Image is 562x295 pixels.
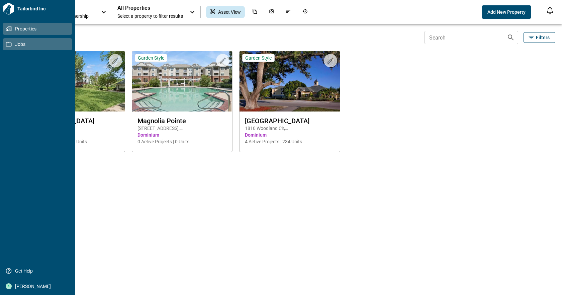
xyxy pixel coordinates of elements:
[245,117,335,125] span: [GEOGRAPHIC_DATA]
[240,51,340,112] img: property-asset
[245,138,335,145] span: 4 Active Projects | 234 Units
[206,6,245,18] div: Asset View
[12,25,66,32] span: Properties
[218,9,241,15] span: Asset View
[3,23,72,35] a: Properties
[3,38,72,50] a: Jobs
[504,31,518,44] button: Search properties
[12,268,66,274] span: Get Help
[245,132,335,138] span: Dominium
[248,6,262,18] div: Documents
[524,32,555,43] button: Filters
[138,55,164,61] span: Garden Style
[298,6,312,18] div: Job History
[245,55,272,61] span: Garden Style
[137,132,227,138] span: Dominium
[117,5,183,11] span: All Properties
[282,6,295,18] div: Issues & Info
[482,5,531,19] button: Add New Property
[12,283,66,290] span: [PERSON_NAME]
[137,125,227,132] span: [STREET_ADDRESS] , [GEOGRAPHIC_DATA] , NC
[536,34,550,41] span: Filters
[12,41,66,48] span: Jobs
[137,138,227,145] span: 0 Active Projects | 0 Units
[117,13,183,19] span: Select a property to filter results
[15,5,72,12] span: Tailorbird Inc
[245,125,335,132] span: 1810 Woodland Cir , [GEOGRAPHIC_DATA] , FL
[265,6,278,18] div: Photos
[137,117,227,125] span: Magnolia Pointe
[545,5,555,16] button: Open notification feed
[24,34,422,41] span: 3 Properties
[487,9,526,15] span: Add New Property
[132,51,232,112] img: property-asset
